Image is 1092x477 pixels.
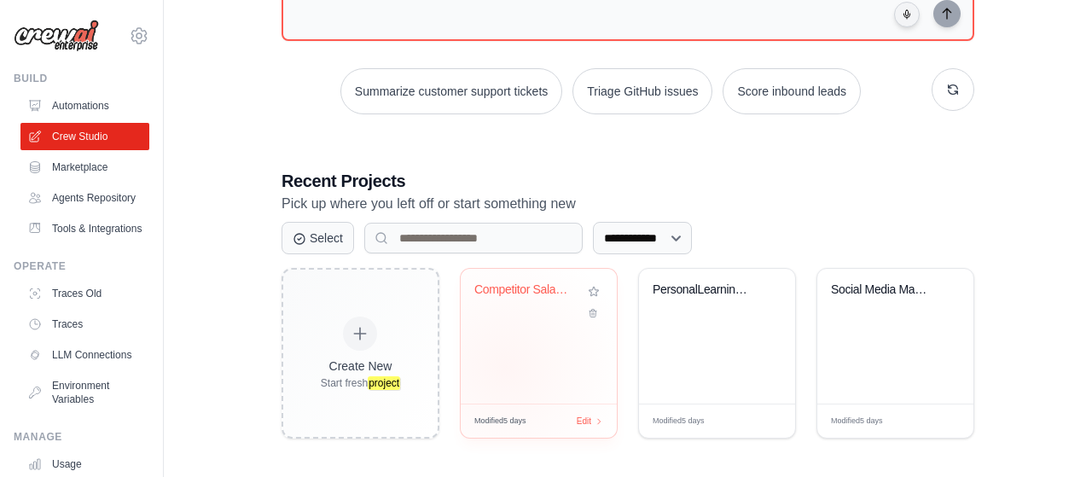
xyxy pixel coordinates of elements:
div: PersonalLearningManager [653,282,756,298]
button: Get new suggestions [932,68,974,111]
button: Delete project [584,305,603,322]
span: Edit [933,415,948,428]
a: LLM Connections [20,341,149,369]
button: Click to speak your automation idea [894,2,920,27]
div: Start fresh [321,376,400,390]
button: Score inbound leads [723,68,861,114]
div: Create New [321,358,400,375]
a: Agents Repository [20,184,149,212]
a: Environment Variables [20,372,149,413]
em: project [368,376,400,390]
div: Competitor Salary Data Collection [474,282,578,298]
span: Modified 5 days [653,416,705,428]
a: Crew Studio [20,123,149,150]
p: Pick up where you left off or start something new [282,193,974,215]
img: Logo [14,20,99,52]
div: Manage [14,430,149,444]
span: Modified 5 days [831,416,883,428]
button: Add to favorites [584,282,603,301]
button: Select [282,222,354,254]
button: Summarize customer support tickets [340,68,562,114]
a: Marketplace [20,154,149,181]
a: Tools & Integrations [20,215,149,242]
span: Edit [577,415,591,428]
a: Traces [20,311,149,338]
iframe: Chat Widget [1007,395,1092,477]
div: Social Media Management Automation [831,282,934,298]
div: Build [14,72,149,85]
button: Triage GitHub issues [572,68,712,114]
div: Operate [14,259,149,273]
span: Modified 5 days [474,416,526,428]
a: Automations [20,92,149,119]
h3: Recent Projects [282,169,974,193]
span: Edit [755,415,770,428]
a: Traces Old [20,280,149,307]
